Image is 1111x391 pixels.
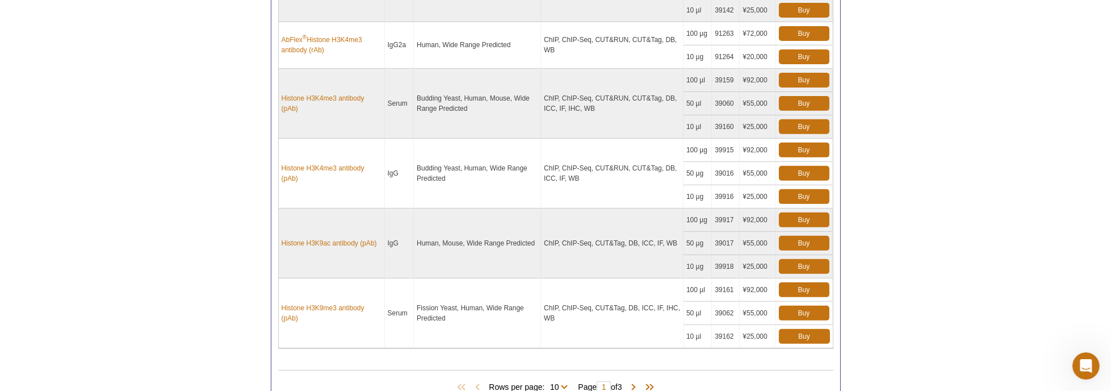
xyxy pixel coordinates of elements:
[684,92,712,115] td: 50 µl
[740,185,775,209] td: ¥25,000
[740,302,775,325] td: ¥55,000
[779,189,829,204] a: Buy
[684,325,712,348] td: 10 µl
[740,69,775,92] td: ¥92,000
[712,45,740,69] td: 91264
[684,45,712,69] td: 10 µg
[779,236,829,251] a: Buy
[712,69,740,92] td: 39159
[541,22,684,69] td: ChIP, ChIP-Seq, CUT&RUN, CUT&Tag, DB, WB
[385,139,414,209] td: IgG
[779,282,829,297] a: Buy
[684,115,712,139] td: 10 µl
[712,232,740,255] td: 39017
[684,139,712,162] td: 100 µg
[712,185,740,209] td: 39916
[740,115,775,139] td: ¥25,000
[684,162,712,185] td: 50 µg
[779,259,829,274] a: Buy
[414,139,541,209] td: Budding Yeast, Human, Wide Range Predicted
[779,26,829,41] a: Buy
[684,232,712,255] td: 50 µg
[779,213,829,227] a: Buy
[740,255,775,278] td: ¥25,000
[712,92,740,115] td: 39060
[684,255,712,278] td: 10 µg
[740,45,775,69] td: ¥20,000
[385,278,414,348] td: Serum
[740,139,775,162] td: ¥92,000
[712,115,740,139] td: 39160
[712,22,740,45] td: 91263
[779,73,829,88] a: Buy
[684,22,712,45] td: 100 µg
[779,96,829,111] a: Buy
[414,209,541,278] td: Human, Mouse, Wide Range Predicted
[779,119,829,134] a: Buy
[779,49,829,64] a: Buy
[385,69,414,139] td: Serum
[779,166,829,181] a: Buy
[712,278,740,302] td: 39161
[684,69,712,92] td: 100 µl
[684,278,712,302] td: 100 µl
[684,185,712,209] td: 10 µg
[303,34,307,40] sup: ®
[712,162,740,185] td: 39016
[1072,352,1100,380] iframe: Intercom live chat
[385,209,414,278] td: IgG
[684,302,712,325] td: 50 µl
[740,209,775,232] td: ¥92,000
[282,303,381,323] a: Histone H3K9me3 antibody (pAb)
[779,306,829,321] a: Buy
[779,3,829,18] a: Buy
[282,163,381,184] a: Histone H3K4me3 antibody (pAb)
[282,238,377,248] a: Histone H3K9ac antibody (pAb)
[712,302,740,325] td: 39062
[740,278,775,302] td: ¥92,000
[541,209,684,278] td: ChIP, ChIP-Seq, CUT&Tag, DB, ICC, IF, WB
[740,92,775,115] td: ¥55,000
[712,255,740,278] td: 39918
[740,22,775,45] td: ¥72,000
[541,278,684,348] td: ChIP, ChIP-Seq, CUT&Tag, DB, ICC, IF, IHC, WB
[712,139,740,162] td: 39915
[779,143,829,157] a: Buy
[414,278,541,348] td: Fission Yeast, Human, Wide Range Predicted
[740,162,775,185] td: ¥55,000
[541,139,684,209] td: ChIP, ChIP-Seq, CUT&RUN, CUT&Tag, DB, ICC, IF, WB
[740,232,775,255] td: ¥55,000
[414,22,541,69] td: Human, Wide Range Predicted
[712,325,740,348] td: 39162
[684,209,712,232] td: 100 µg
[282,35,381,55] a: AbFlex®Histone H3K4me3 antibody (rAb)
[740,325,775,348] td: ¥25,000
[712,209,740,232] td: 39917
[414,69,541,139] td: Budding Yeast, Human, Mouse, Wide Range Predicted
[541,69,684,139] td: ChIP, ChIP-Seq, CUT&RUN, CUT&Tag, DB, ICC, IF, IHC, WB
[779,329,830,344] a: Buy
[385,22,414,69] td: IgG2a
[282,93,381,114] a: Histone H3K4me3 antibody (pAb)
